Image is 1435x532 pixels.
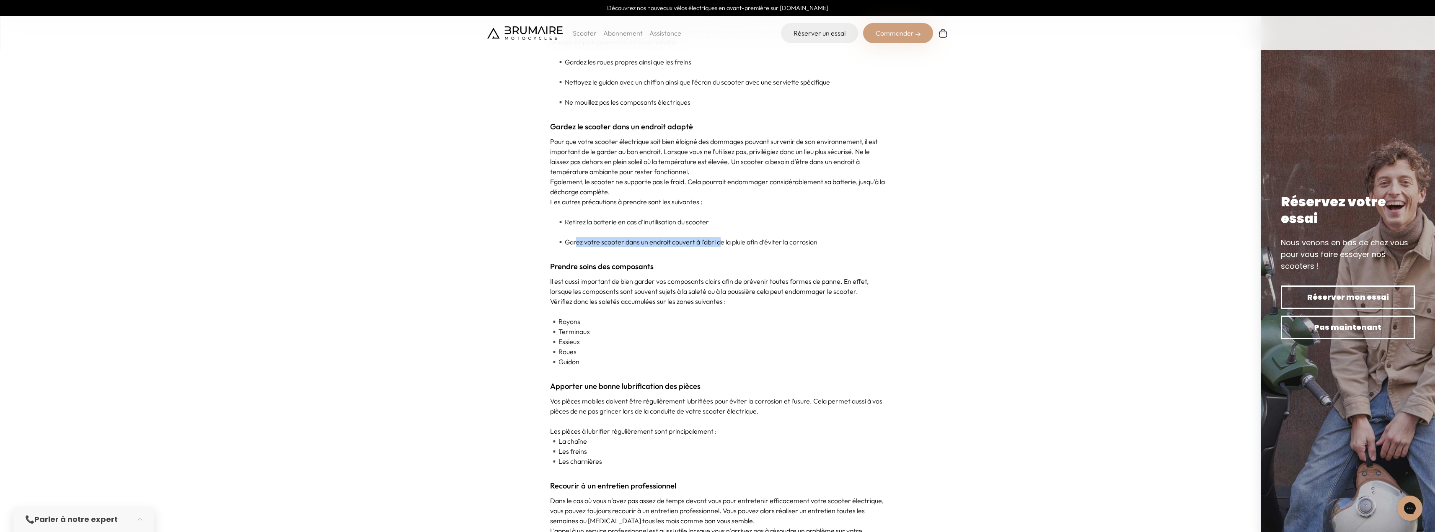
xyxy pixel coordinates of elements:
a: Assistance [649,29,681,37]
p: Ne mouillez pas les composants électriques [550,97,885,107]
span: ▪️ [556,58,565,66]
iframe: Gorgias live chat messenger [1393,493,1427,524]
p: Vos pièces mobiles doivent être régulièrement lubrifiées pour éviter la corrosion et l’usure. Cel... [550,396,885,416]
p: Retirez la batterie en cas d’inutilisation du scooter [550,217,885,227]
p: Dans le cas où vous n’avez pas assez de temps devant vous pour entretenir efficacement votre scoo... [550,496,885,526]
p: Les freins [550,446,885,456]
img: right-arrow-2.png [915,32,920,37]
p: Pour que votre scooter électrique soit bien éloigné des dommages pouvant survenir de son environn... [550,136,885,177]
strong: Prendre soins des composants [550,262,654,271]
span: ▪️ [550,337,558,346]
p: Essieux [550,337,885,347]
p: Guidon [550,357,885,367]
span: ▪️ [550,437,558,445]
p: Les autres précautions à prendre sont les suivantes : [550,197,885,207]
p: Les charnières [550,456,885,466]
span: ▪️ [550,317,558,326]
p: Garez votre scooter dans un endroit couvert à l’abri de la pluie afin d’éviter la corrosion [550,237,885,247]
p: Nettoyez le guidon avec un chiffon ainsi que l’écran du scooter avec une serviette spécifique [550,77,885,87]
p: Roues [550,347,885,357]
strong: Gardez le scooter dans un endroit adapté [550,122,693,131]
span: ▪️ [550,357,558,366]
p: Egalement, le scooter ne supporte pas le froid. Cela pourrait endommager considérablement sa batt... [550,177,885,197]
p: Terminaux [550,326,885,337]
span: ▪️ [550,347,558,356]
strong: Recourir à un entretien professionnel [550,481,676,491]
p: Vérifiez donc les saletés accumulées sur les zones suivantes : [550,296,885,306]
span: ▪️ [556,238,565,246]
span: ▪️ [550,457,558,465]
a: Réserver un essai [781,23,858,43]
span: ▪️ [550,447,558,455]
a: Abonnement [603,29,643,37]
p: Scooter [573,28,597,38]
span: ▪️ [556,218,565,226]
p: La chaîne [550,436,885,446]
img: Panier [938,28,948,38]
span: ▪️ [556,78,565,86]
span: ▪️ [550,327,558,336]
p: Rayons [550,316,885,326]
div: Commander [863,23,933,43]
p: Gardez les roues propres ainsi que les freins [550,57,885,67]
strong: Apporter une bonne lubrification des pièces [550,381,701,391]
img: Brumaire Motocycles [487,26,563,40]
p: Les pièces à lubrifier régulièrement sont principalement : [550,426,885,436]
span: ▪️ [556,98,565,106]
p: Il est aussi important de bien garder vos composants clairs afin de prévenir toutes formes de pan... [550,276,885,296]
